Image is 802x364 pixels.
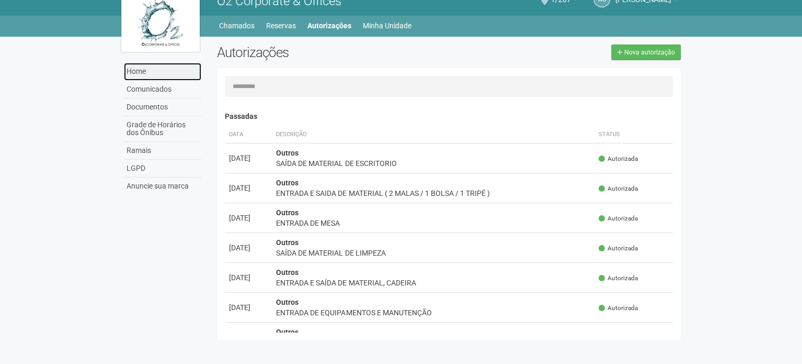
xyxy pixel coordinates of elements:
a: Comunicados [124,81,201,98]
a: Documentos [124,98,201,116]
strong: Outros [276,179,299,187]
a: LGPD [124,160,201,178]
span: Nova autorização [624,49,675,56]
span: Autorizada [599,244,638,253]
div: [DATE] [229,332,268,343]
div: [DATE] [229,242,268,253]
th: Descrição [272,126,594,144]
span: Autorizada [599,155,638,163]
a: Autorizações [307,18,351,33]
span: Autorizada [599,214,638,223]
div: ENTRADA DE MESA [276,218,590,228]
a: Reservas [266,18,296,33]
th: Status [594,126,673,144]
strong: Outros [276,268,299,277]
h2: Autorizações [217,45,441,60]
a: Anuncie sua marca [124,178,201,195]
div: ENTRADA E SAIDA DE MATERIAL ( 2 MALAS / 1 BOLSA / 1 TRIPÉ ) [276,188,590,198]
strong: Outros [276,238,299,247]
th: Data [225,126,272,144]
a: Ramais [124,142,201,160]
span: Autorizada [599,304,638,313]
a: Home [124,63,201,81]
h4: Passadas [225,113,673,120]
div: [DATE] [229,183,268,193]
a: Nova autorização [611,45,681,60]
div: ENTRADA E SAÍDA DE MATERIAL, CADEIRA [276,278,590,288]
div: SAÍDA DE MATERIAL DE LIMPEZA [276,248,590,258]
div: SAÍDA DE MATERIAL DE ESCRITORIO [276,158,590,169]
strong: Outros [276,298,299,306]
div: ENTRADA DE EQUIPAMENTOS E MANUTENÇÃO [276,307,590,318]
a: Chamados [219,18,255,33]
a: Grade de Horários dos Ônibus [124,116,201,142]
a: Minha Unidade [363,18,411,33]
div: [DATE] [229,153,268,163]
div: [DATE] [229,302,268,313]
div: [DATE] [229,213,268,223]
span: Autorizada [599,184,638,193]
div: [DATE] [229,272,268,283]
strong: Outros [276,208,299,217]
span: Autorizada [599,274,638,283]
strong: Outros [276,328,299,336]
strong: Outros [276,149,299,157]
